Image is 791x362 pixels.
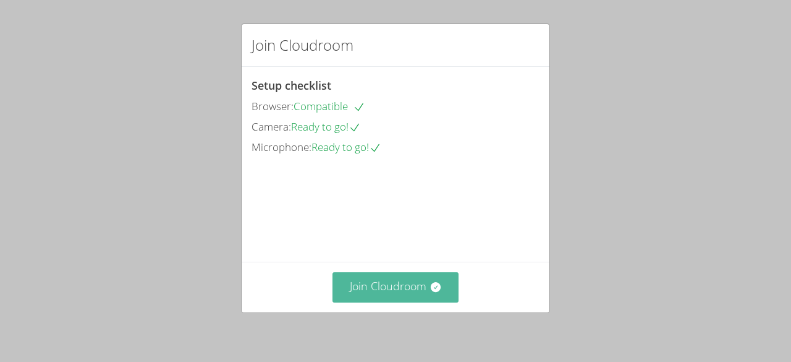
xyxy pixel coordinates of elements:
span: Compatible [294,99,365,113]
h2: Join Cloudroom [252,34,353,56]
span: Microphone: [252,140,311,154]
span: Setup checklist [252,78,331,93]
span: Ready to go! [311,140,381,154]
button: Join Cloudroom [332,272,459,303]
span: Ready to go! [291,119,361,134]
span: Camera: [252,119,291,134]
span: Browser: [252,99,294,113]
